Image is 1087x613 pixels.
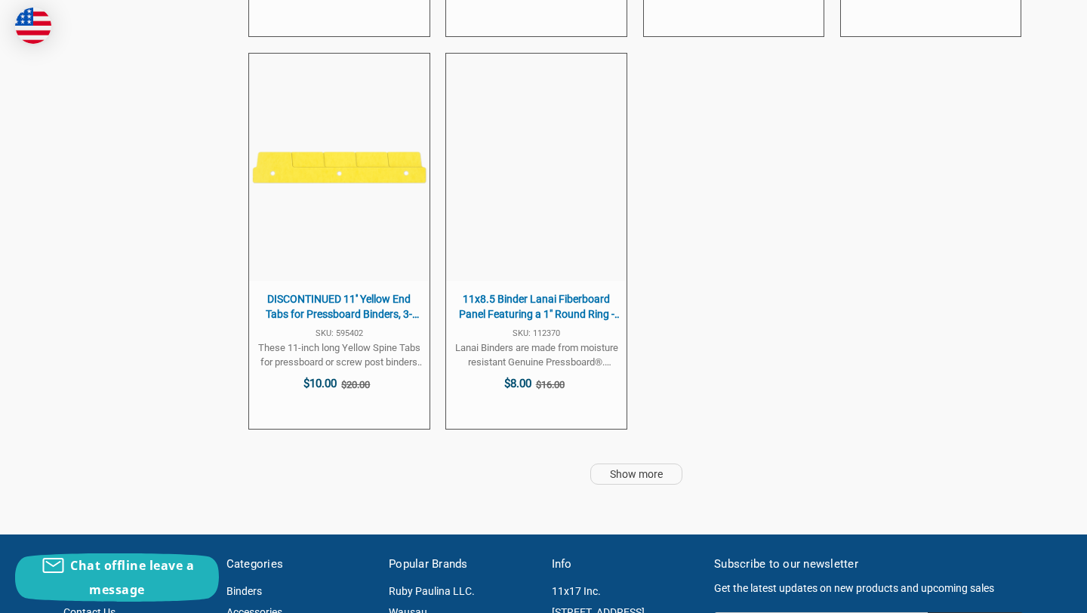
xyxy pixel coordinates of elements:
a: Binders [226,585,262,597]
span: These 11-inch long Yellow Spine Tabs for pressboard or screw post binders help you quickly organi... [257,341,421,368]
span: 11x8.5 Binder Lanai Fiberboard Panel Featuring a 1" Round Ring -Purple [454,292,618,322]
span: Lanai Binders are made from moisture resistant Genuine Pressboard®. Panels are Smooth, and made f... [454,341,618,368]
a: Show more [590,464,682,485]
a: DISCONTINUED 11'' Yellow End Tabs for Pressboard Binders, 3-Hole 1/5 Cut. (20 per Package) [249,54,429,429]
h5: Categories [226,556,374,573]
a: Ruby Paulina LLC. [389,585,475,597]
h5: Subscribe to our newsletter [714,556,1024,573]
span: $10.00 [303,377,337,390]
span: SKU: 112370 [454,329,618,337]
span: $16.00 [536,379,565,390]
button: Chat offline leave a message [15,553,219,602]
span: Chat offline leave a message [70,557,194,598]
span: $20.00 [341,379,370,390]
h5: Popular Brands [389,556,536,573]
div: Pagination [249,468,1024,480]
img: duty and tax information for United States [15,8,51,44]
span: SKU: 595402 [257,329,421,337]
span: DISCONTINUED 11'' Yellow End Tabs for Pressboard Binders, 3-Hole 1/5 Cut. (20 per Package) [257,292,421,322]
h5: Info [552,556,699,573]
a: 11x8.5 Binder Lanai Fiberboard Panel Featuring a 1" Round Ring -Purple [446,54,626,429]
span: $8.00 [504,377,531,390]
p: Get the latest updates on new products and upcoming sales [714,581,1024,596]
